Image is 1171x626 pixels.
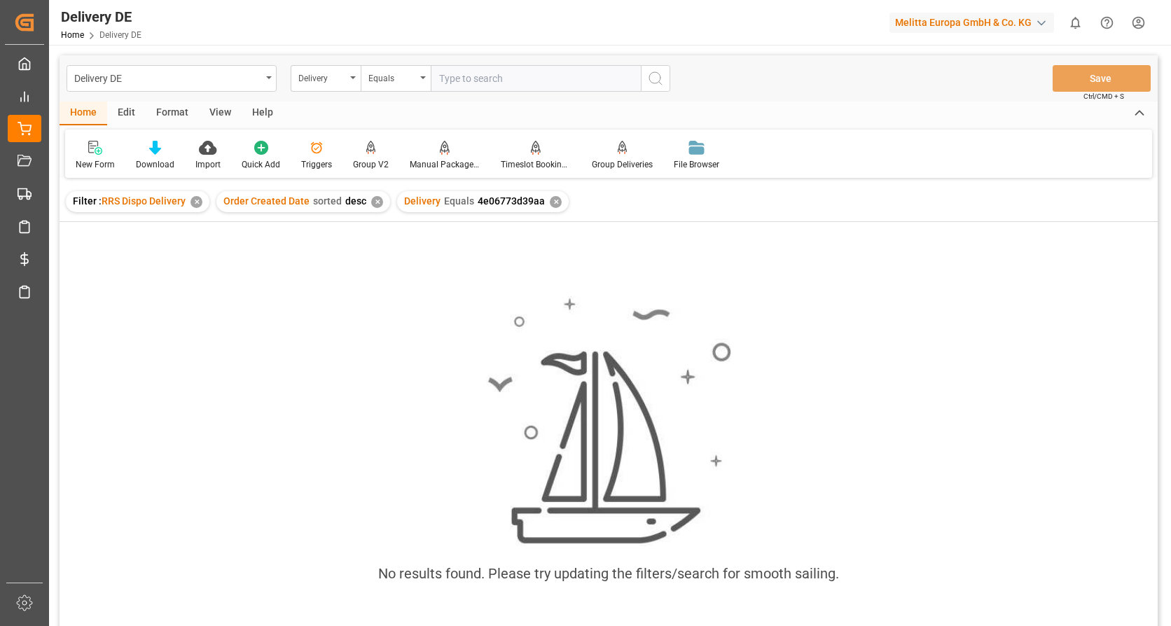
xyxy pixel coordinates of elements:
img: smooth_sailing.jpeg [486,296,731,547]
div: Quick Add [242,158,280,171]
span: RRS Dispo Delivery [102,195,186,207]
div: Import [195,158,221,171]
span: sorted [313,195,342,207]
button: Melitta Europa GmbH & Co. KG [889,9,1060,36]
div: New Form [76,158,115,171]
button: open menu [291,65,361,92]
div: Timeslot Booking Report [501,158,571,171]
div: Group V2 [353,158,389,171]
span: Ctrl/CMD + S [1083,91,1124,102]
span: Delivery [404,195,441,207]
span: Equals [444,195,474,207]
div: ✕ [371,196,383,208]
button: search button [641,65,670,92]
div: Delivery [298,69,346,85]
button: open menu [361,65,431,92]
div: Edit [107,102,146,125]
div: Melitta Europa GmbH & Co. KG [889,13,1054,33]
div: Manual Package TypeDetermination [410,158,480,171]
div: Help [242,102,284,125]
div: View [199,102,242,125]
div: Download [136,158,174,171]
span: desc [345,195,366,207]
a: Home [61,30,84,40]
div: Equals [368,69,416,85]
div: Home [60,102,107,125]
button: open menu [67,65,277,92]
div: Delivery DE [74,69,261,86]
span: Order Created Date [223,195,310,207]
div: ✕ [190,196,202,208]
span: Filter : [73,195,102,207]
div: Triggers [301,158,332,171]
div: Group Deliveries [592,158,653,171]
input: Type to search [431,65,641,92]
button: Help Center [1091,7,1123,39]
div: ✕ [550,196,562,208]
div: Delivery DE [61,6,141,27]
div: File Browser [674,158,719,171]
span: 4e06773d39aa [478,195,545,207]
div: No results found. Please try updating the filters/search for smooth sailing. [378,563,839,584]
button: show 0 new notifications [1060,7,1091,39]
button: Save [1053,65,1151,92]
div: Format [146,102,199,125]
